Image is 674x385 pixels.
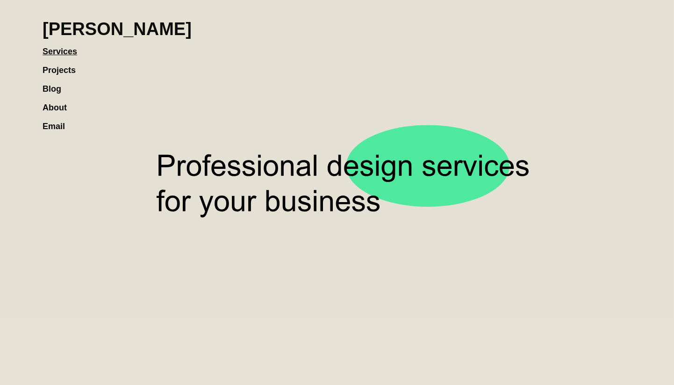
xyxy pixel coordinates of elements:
[89,367,585,377] p: ‍
[43,75,71,94] a: Blog
[43,9,192,39] a: home
[43,37,86,56] a: Services
[89,325,585,334] p: ‍
[43,112,74,131] a: Email
[43,19,192,39] h1: [PERSON_NAME]
[43,56,85,75] a: Projects
[89,353,585,363] p: ‍
[89,339,585,349] p: ‍
[43,94,76,112] a: About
